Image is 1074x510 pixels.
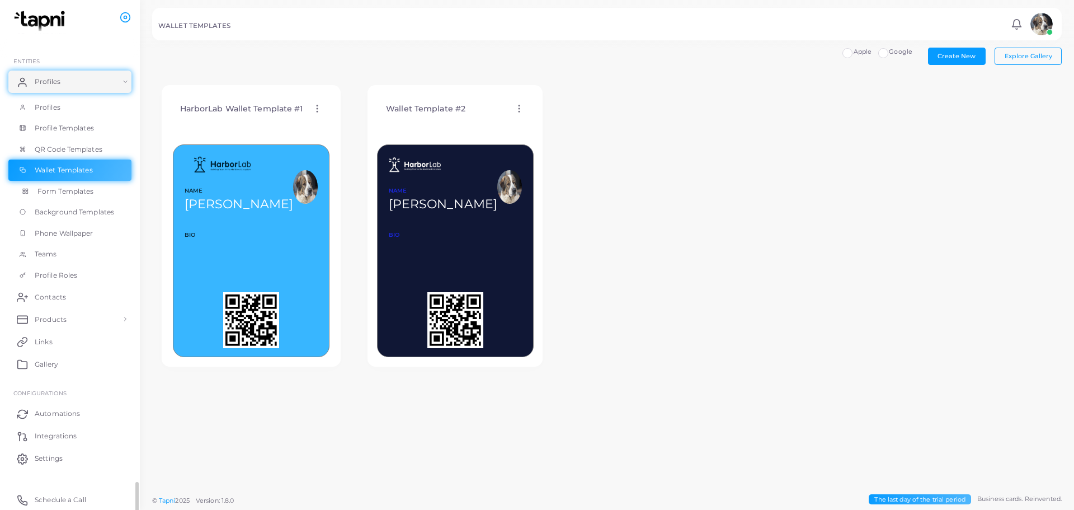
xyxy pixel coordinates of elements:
a: Links [8,330,131,353]
img: ee0af1a65f1da86eb1791f63d4c9bf5c4b0eaa1d07d2da32527d737822f5ed77.jpg [293,170,318,204]
span: Business cards. Reinvented. [977,494,1062,504]
a: Products [8,308,131,330]
img: logo [10,11,72,31]
h4: HarborLab Wallet Template #1 [180,104,303,114]
span: The last day of the trial period [869,494,971,505]
span: 2025 [175,496,189,506]
a: Tapni [159,497,176,504]
span: Version: 1.8.0 [196,497,234,504]
span: [PERSON_NAME] [389,196,497,212]
span: BIO [389,231,522,240]
span: Profiles [35,77,60,87]
span: BIO [185,231,318,240]
span: Profile Roles [35,270,77,280]
a: QR Code Templates [8,139,131,160]
span: Background Templates [35,207,114,217]
a: Integrations [8,425,131,447]
span: NAME [389,187,497,195]
span: [PERSON_NAME] [185,196,293,212]
span: Create New [938,52,976,60]
span: Configurations [13,390,67,396]
h5: WALLET TEMPLATES [158,22,230,30]
a: Profile Templates [8,118,131,139]
span: ENTITIES [13,58,40,64]
a: Background Templates [8,202,131,223]
span: Settings [35,453,63,464]
button: Explore Gallery [995,48,1062,64]
span: Google [889,48,912,55]
a: Settings [8,447,131,470]
span: Automations [35,409,80,419]
span: Explore Gallery [1005,52,1052,60]
a: Contacts [8,286,131,308]
button: Create New [928,48,986,64]
span: Teams [35,249,57,259]
span: Products [35,315,67,325]
span: Links [35,337,53,347]
a: Wallet Templates [8,160,131,181]
span: NAME [185,187,293,195]
span: © [152,496,234,506]
span: Profiles [35,102,60,113]
span: Gallery [35,359,58,369]
img: Logo [185,156,260,173]
span: Profile Templates [35,123,94,133]
a: Teams [8,244,131,265]
a: Automations [8,403,131,425]
a: Profiles [8,97,131,118]
img: QR Code [427,292,483,348]
a: Profiles [8,71,131,93]
a: Gallery [8,353,131,375]
a: Phone Wallpaper [8,223,131,244]
a: Form Templates [8,181,131,202]
img: Logo [389,156,441,173]
a: Profile Roles [8,265,131,286]
span: Form Templates [37,186,94,196]
img: QR Code [223,292,279,348]
img: ee0af1a65f1da86eb1791f63d4c9bf5c4b0eaa1d07d2da32527d737822f5ed77.jpg [497,170,522,204]
span: Schedule a Call [35,495,86,505]
span: Wallet Templates [35,165,93,175]
span: Integrations [35,431,77,441]
span: Phone Wallpaper [35,228,93,238]
span: Apple [854,48,872,55]
img: avatar [1030,13,1053,35]
span: QR Code Templates [35,144,102,155]
a: avatar [1027,13,1056,35]
span: Contacts [35,292,66,302]
h4: Wallet Template #2 [386,104,465,114]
